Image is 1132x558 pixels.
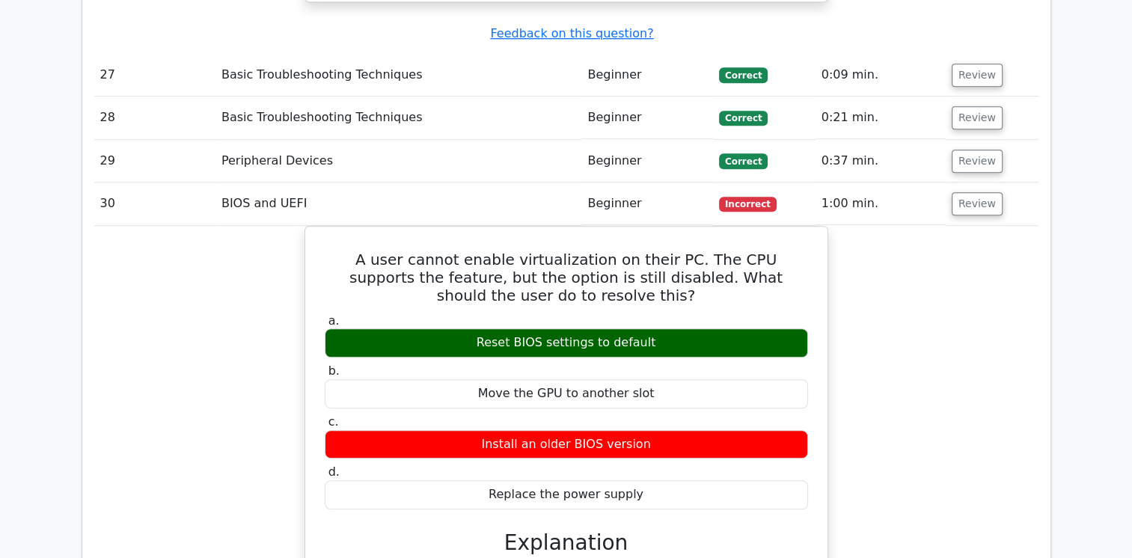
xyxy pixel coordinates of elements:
[328,313,340,328] span: a.
[323,251,810,304] h5: A user cannot enable virtualization on their PC. The CPU supports the feature, but the option is ...
[816,183,946,225] td: 1:00 min.
[215,183,582,225] td: BIOS and UEFI
[952,64,1003,87] button: Review
[325,379,808,408] div: Move the GPU to another slot
[215,54,582,96] td: Basic Troubleshooting Techniques
[719,197,777,212] span: Incorrect
[816,54,946,96] td: 0:09 min.
[952,150,1003,173] button: Review
[94,183,215,225] td: 30
[581,54,713,96] td: Beginner
[325,430,808,459] div: Install an older BIOS version
[94,140,215,183] td: 29
[816,96,946,139] td: 0:21 min.
[719,67,768,82] span: Correct
[94,96,215,139] td: 28
[94,54,215,96] td: 27
[816,140,946,183] td: 0:37 min.
[325,480,808,509] div: Replace the power supply
[215,140,582,183] td: Peripheral Devices
[952,106,1003,129] button: Review
[952,192,1003,215] button: Review
[334,530,799,556] h3: Explanation
[328,465,340,479] span: d.
[719,153,768,168] span: Correct
[215,96,582,139] td: Basic Troubleshooting Techniques
[581,140,713,183] td: Beginner
[490,26,653,40] a: Feedback on this question?
[581,183,713,225] td: Beginner
[328,414,339,429] span: c.
[325,328,808,358] div: Reset BIOS settings to default
[328,364,340,378] span: b.
[719,111,768,126] span: Correct
[581,96,713,139] td: Beginner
